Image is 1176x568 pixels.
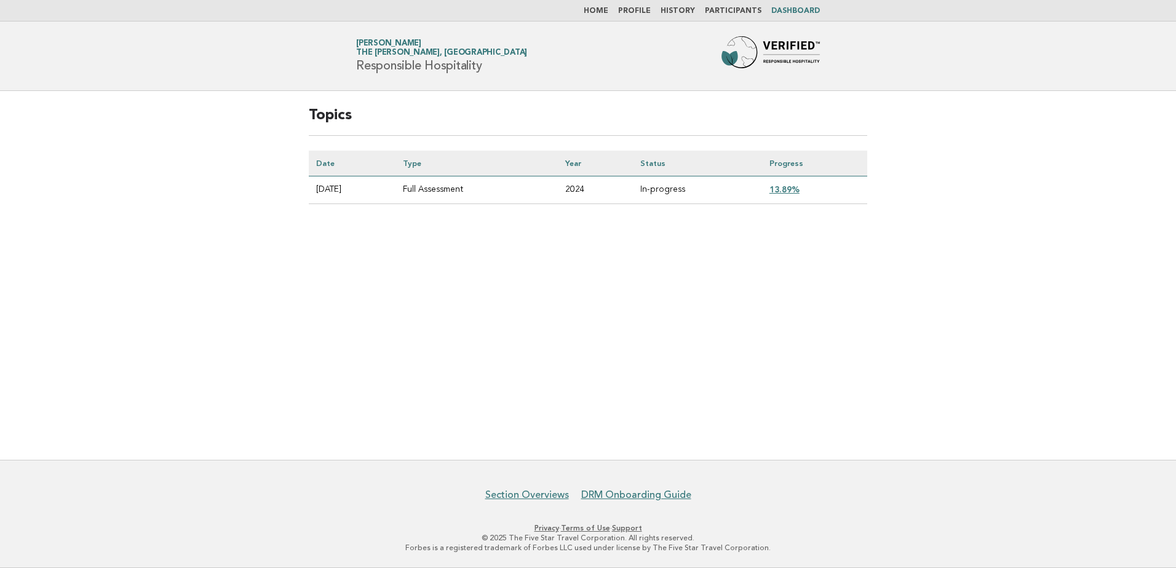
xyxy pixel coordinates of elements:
a: DRM Onboarding Guide [581,489,691,501]
th: Date [309,151,395,176]
a: Support [612,524,642,532]
a: Profile [618,7,651,15]
a: Terms of Use [561,524,610,532]
td: [DATE] [309,176,395,204]
a: [PERSON_NAME]The [PERSON_NAME], [GEOGRAPHIC_DATA] [356,39,527,57]
a: Privacy [534,524,559,532]
p: © 2025 The Five Star Travel Corporation. All rights reserved. [212,533,964,543]
th: Status [633,151,762,176]
h1: Responsible Hospitality [356,40,527,72]
th: Type [395,151,558,176]
th: Progress [762,151,867,176]
a: Home [584,7,608,15]
a: Section Overviews [485,489,569,501]
a: Dashboard [771,7,820,15]
td: 2024 [558,176,632,204]
p: Forbes is a registered trademark of Forbes LLC used under license by The Five Star Travel Corpora... [212,543,964,553]
img: Forbes Travel Guide [721,36,820,76]
a: Participants [705,7,761,15]
span: The [PERSON_NAME], [GEOGRAPHIC_DATA] [356,49,527,57]
h2: Topics [309,106,867,136]
td: Full Assessment [395,176,558,204]
a: History [661,7,695,15]
th: Year [558,151,632,176]
p: · · [212,523,964,533]
td: In-progress [633,176,762,204]
a: 13.89% [769,184,800,194]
